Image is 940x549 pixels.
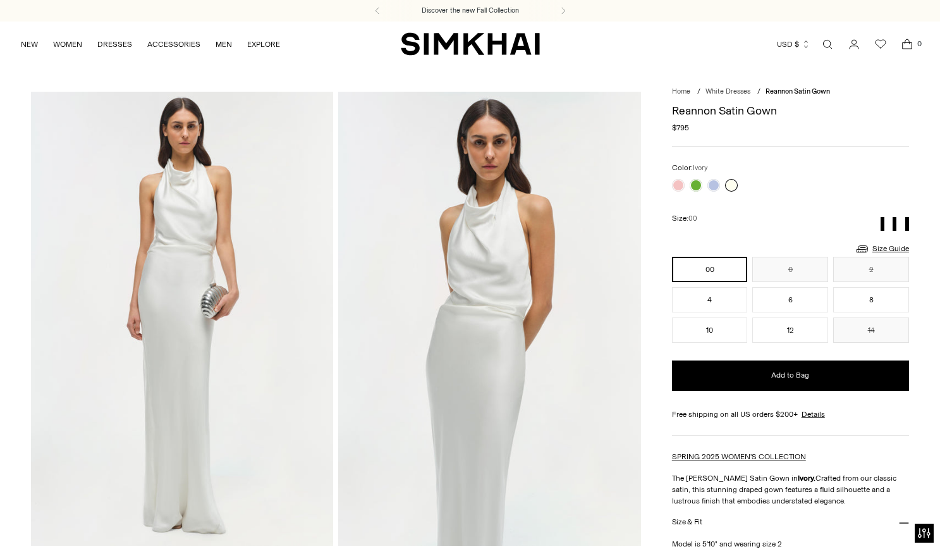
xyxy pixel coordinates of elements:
a: NEW [21,30,38,58]
span: $795 [672,122,689,133]
button: 8 [833,287,909,312]
h1: Reannon Satin Gown [672,105,909,116]
div: Free shipping on all US orders $200+ [672,409,909,420]
span: 0 [913,38,925,49]
nav: breadcrumbs [672,87,909,97]
div: / [697,87,700,97]
a: SPRING 2025 WOMEN'S COLLECTION [672,452,806,461]
iframe: Sign Up via Text for Offers [10,501,125,539]
a: White Dresses [705,87,750,96]
a: Wishlist [868,32,893,57]
a: Details [802,409,825,420]
span: Ivory [693,164,707,172]
a: DRESSES [97,30,132,58]
a: Open cart modal [894,32,920,57]
a: EXPLORE [247,30,280,58]
button: 2 [833,257,909,282]
a: Home [672,87,690,96]
div: / [757,87,760,97]
strong: Ivory. [798,474,815,483]
button: USD $ [777,30,810,58]
button: 6 [752,287,828,312]
img: Reannon Satin Gown [338,92,640,545]
button: Size & Fit [672,507,909,539]
button: 12 [752,318,828,343]
a: Discover the new Fall Collection [422,6,519,16]
label: Color: [672,162,707,174]
button: 14 [833,318,909,343]
span: 00 [688,214,697,223]
a: MEN [216,30,232,58]
button: 00 [672,257,748,282]
span: Add to Bag [771,370,809,381]
h3: Size & Fit [672,518,702,526]
a: Size Guide [855,241,909,257]
button: Add to Bag [672,361,909,391]
a: Go to the account page [841,32,867,57]
button: 10 [672,318,748,343]
button: 4 [672,287,748,312]
p: The [PERSON_NAME] Satin Gown in Crafted from our classic satin, this stunning draped gown feature... [672,472,909,507]
span: Reannon Satin Gown [766,87,830,96]
a: WOMEN [53,30,82,58]
a: ACCESSORIES [147,30,200,58]
a: Open search modal [815,32,840,57]
label: Size: [672,213,697,225]
a: SIMKHAI [401,32,540,56]
button: 0 [752,257,828,282]
img: Reannon Satin Gown [31,92,333,545]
